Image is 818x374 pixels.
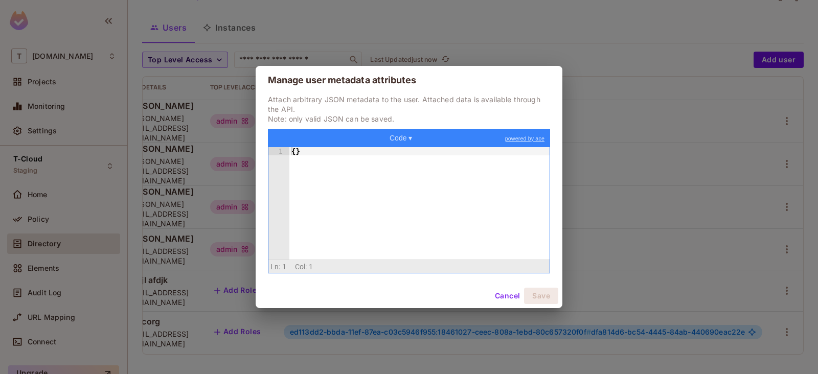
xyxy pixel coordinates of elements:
[500,129,550,148] a: powered by ace
[367,131,380,145] button: Redo (Ctrl+Shift+Z)
[309,263,313,271] span: 1
[295,263,307,271] span: Col:
[386,131,416,145] button: Code ▾
[286,131,299,145] button: Compact JSON data, remove all whitespaces (Ctrl+Shift+I)
[282,263,286,271] span: 1
[332,131,345,145] button: Repair JSON: fix quotes and escape characters, remove comments and JSONP notation, turn JavaScrip...
[270,263,280,271] span: Ln:
[301,131,314,145] button: Sort contents
[351,131,365,145] button: Undo last action (Ctrl+Z)
[268,95,550,124] p: Attach arbitrary JSON metadata to the user. Attached data is available through the API. Note: onl...
[270,131,284,145] button: Format JSON data, with proper indentation and line feeds (Ctrl+I)
[491,288,524,304] button: Cancel
[524,288,558,304] button: Save
[268,147,289,155] div: 1
[316,131,330,145] button: Filter, sort, or transform contents
[256,66,562,95] h2: Manage user metadata attributes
